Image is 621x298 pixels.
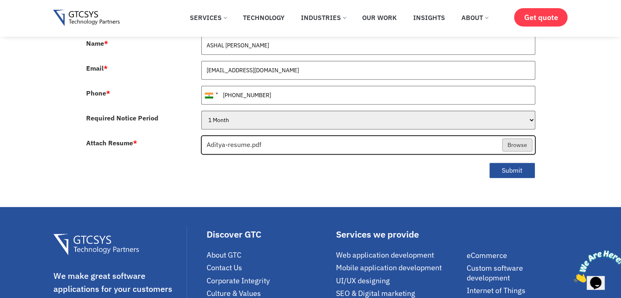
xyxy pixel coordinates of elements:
a: Contact Us [207,263,332,272]
a: Technology [237,9,291,27]
img: Gtcsys logo [53,10,120,27]
iframe: chat widget [570,247,621,286]
a: Insights [407,9,451,27]
span: Corporate Integrity [207,276,270,285]
a: Custom software development [467,263,568,282]
img: Gtcsys Footer Logo [53,234,139,256]
a: SEO & Digital marketing [336,289,463,298]
a: UI/UX designing [336,276,463,285]
input: 081234 56789 [201,86,535,105]
a: About GTC [207,250,332,260]
span: SEO & Digital marketing [336,289,415,298]
span: eCommerce [467,251,507,260]
label: Name [86,40,108,47]
a: Mobile application development [336,263,463,272]
a: Industries [295,9,352,27]
label: Email [86,65,108,71]
a: Get quote [514,8,568,27]
span: Web application development [336,250,434,260]
span: Internet of Things [467,286,525,295]
a: Corporate Integrity [207,276,332,285]
a: Services [184,9,233,27]
a: Our Work [356,9,403,27]
a: Internet of Things [467,286,568,295]
a: Web application development [336,250,463,260]
span: Culture & Values [207,289,261,298]
label: Phone [86,90,110,96]
div: Services we provide [336,230,463,239]
span: Contact Us [207,263,242,272]
a: About [455,9,494,27]
label: Required Notice Period [86,115,158,121]
span: Mobile application development [336,263,442,272]
div: India (भारत): +91 [202,86,220,104]
span: Get quote [524,13,558,22]
button: Submit [489,162,535,178]
div: Discover GTC [207,230,332,239]
span: UI/UX designing [336,276,390,285]
a: Culture & Values [207,289,332,298]
label: Attach Resume [86,140,137,146]
img: Chat attention grabber [3,3,54,36]
span: About GTC [207,250,241,260]
a: eCommerce [467,251,568,260]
